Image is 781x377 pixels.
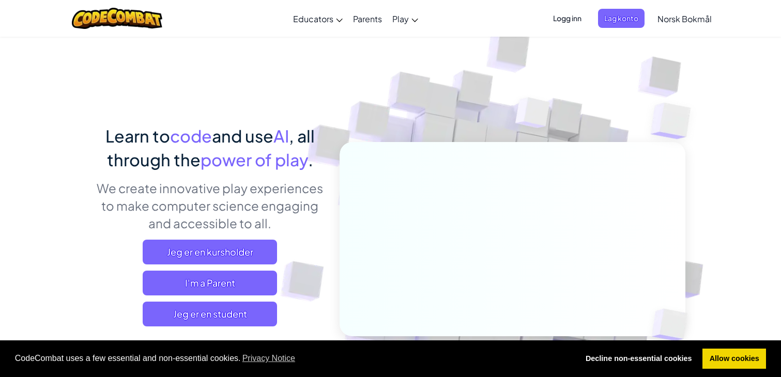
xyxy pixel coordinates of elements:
button: Logg inn [547,9,588,28]
a: Educators [288,5,348,33]
a: I'm a Parent [143,271,277,295]
img: Overlap cubes [634,287,712,363]
span: . [308,149,313,170]
span: Norsk Bokmål [657,13,712,24]
a: Jeg er en kursholder [143,240,277,264]
img: Overlap cubes [630,77,719,165]
span: CodeCombat uses a few essential and non-essential cookies. [15,351,571,366]
img: CodeCombat logo [72,8,162,29]
a: learn more about cookies [241,351,297,366]
a: Play [387,5,423,33]
span: power of play [201,149,308,170]
a: deny cookies [578,349,699,369]
p: We create innovative play experiences to make computer science engaging and accessible to all. [96,179,324,232]
span: code [170,125,212,146]
button: Jeg er en student [143,302,277,326]
img: Overlap cubes [496,77,570,154]
a: Parents [348,5,387,33]
button: Lag konto [598,9,645,28]
span: and use [212,125,273,146]
span: Play [392,13,409,24]
span: Learn to [105,125,170,146]
span: AI [273,125,289,146]
a: allow cookies [702,349,766,369]
span: Educators [293,13,333,24]
a: Norsk Bokmål [652,5,717,33]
